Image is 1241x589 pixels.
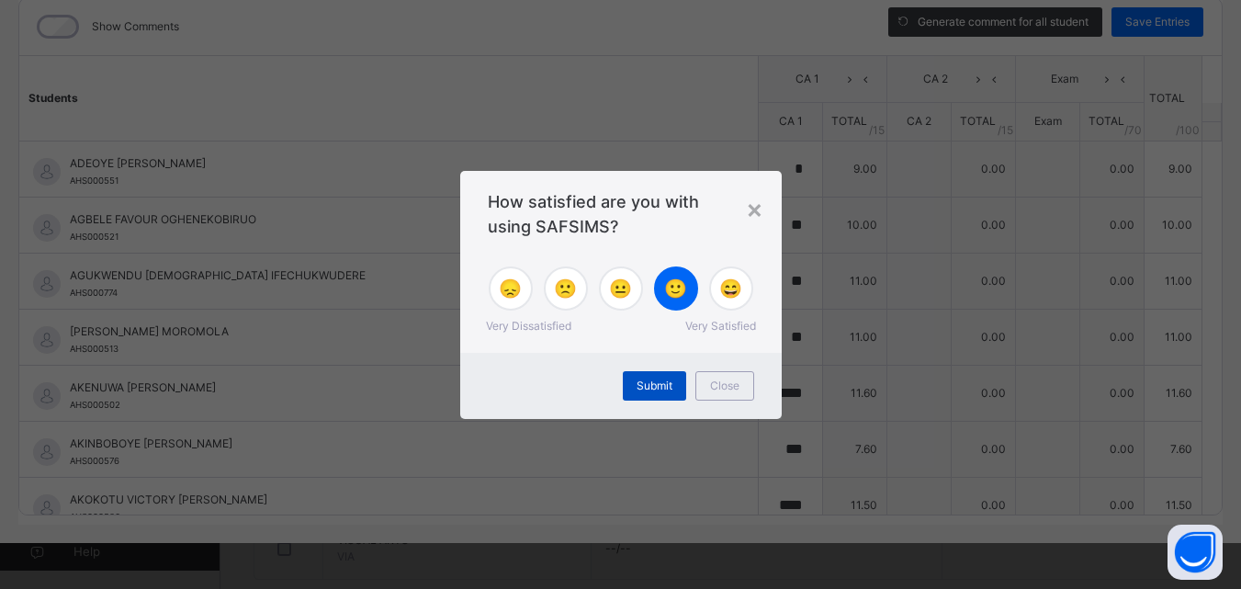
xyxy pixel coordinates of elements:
[719,275,742,302] span: 😄
[488,189,754,239] span: How satisfied are you with using SAFSIMS?
[486,318,571,334] span: Very Dissatisfied
[664,275,687,302] span: 🙂
[637,378,672,394] span: Submit
[710,378,739,394] span: Close
[746,189,763,228] div: ×
[685,318,756,334] span: Very Satisfied
[1168,525,1223,580] button: Open asap
[554,275,577,302] span: 🙁
[499,275,522,302] span: 😞
[609,275,632,302] span: 😐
